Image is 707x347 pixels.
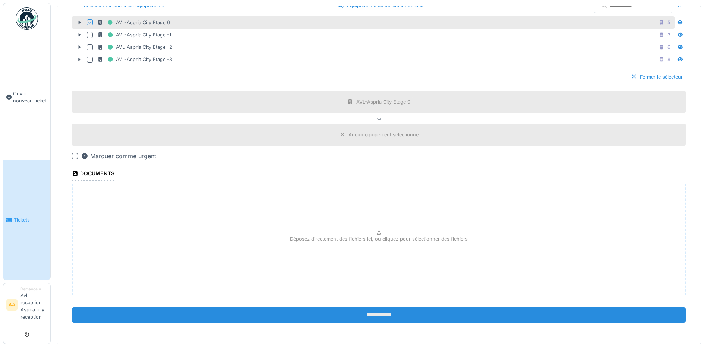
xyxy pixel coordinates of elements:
div: Documents [72,168,114,181]
div: AVL-Aspria City Etage 0 [356,98,410,105]
div: Marquer comme urgent [81,152,156,160]
div: 5 [667,19,670,26]
img: Badge_color-CXgf-gQk.svg [16,7,38,30]
div: AVL-Aspria City Etage -1 [97,30,171,39]
a: Ouvrir nouveau ticket [3,34,50,160]
div: 6 [667,44,670,51]
div: AVL-Aspria City Etage 0 [97,18,170,27]
span: Tickets [14,216,47,223]
li: Avl reception Aspria city reception [20,286,47,324]
a: Tickets [3,160,50,279]
p: Déposez directement des fichiers ici, ou cliquez pour sélectionner des fichiers [290,235,468,242]
div: AVL-Aspria City Etage -3 [97,55,172,64]
span: Ouvrir nouveau ticket [13,90,47,104]
div: Demandeur [20,286,47,292]
li: AA [6,299,18,311]
div: Fermer le sélecteur [628,72,686,82]
div: 8 [667,56,670,63]
div: 3 [667,31,670,38]
div: Aucun équipement sélectionné [348,131,419,138]
a: AA DemandeurAvl reception Aspria city reception [6,286,47,325]
div: AVL-Aspria City Etage -2 [97,42,172,52]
